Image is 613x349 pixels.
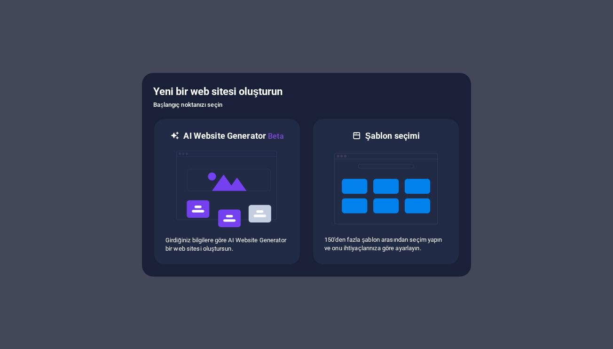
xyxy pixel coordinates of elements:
[175,142,279,236] img: ai
[324,236,448,253] p: 150'den fazla şablon arasından seçim yapın ve onu ihtiyaçlarınıza göre ayarlayın.
[365,130,420,142] h6: Şablon seçimi
[153,118,301,265] div: AI Website GeneratorBetaaiGirdiğiniz bilgilere göre AI Website Generator bir web sitesi oluştursun.
[266,132,284,141] span: Beta
[312,118,460,265] div: Şablon seçimi150'den fazla şablon arasından seçim yapın ve onu ihtiyaçlarınıza göre ayarlayın.
[183,130,283,142] h6: AI Website Generator
[153,84,460,99] h5: Yeni bir web sitesi oluşturun
[153,99,460,111] h6: Başlangıç noktanızı seçin
[165,236,289,253] p: Girdiğiniz bilgilere göre AI Website Generator bir web sitesi oluştursun.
